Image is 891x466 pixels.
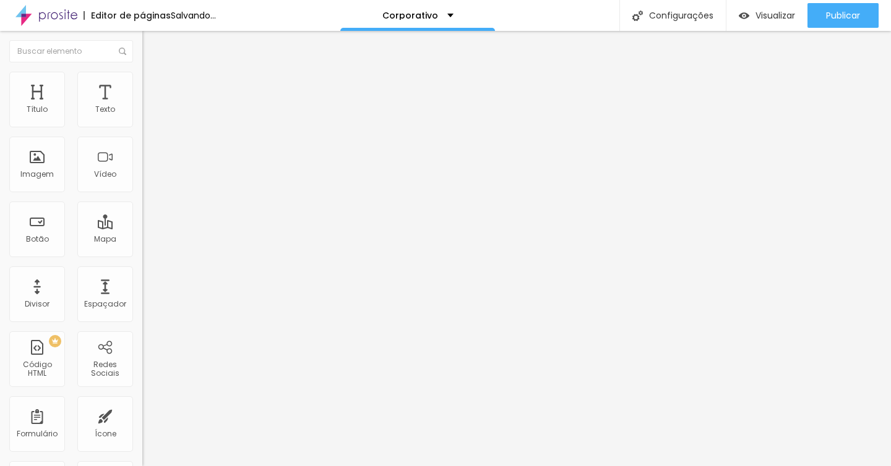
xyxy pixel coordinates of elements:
div: Imagem [20,170,54,179]
button: Visualizar [726,3,807,28]
p: Corporativo [382,11,438,20]
div: Ícone [95,430,116,438]
div: Divisor [25,300,49,308]
button: Publicar [807,3,879,28]
span: Publicar [826,11,860,20]
div: Formulário [17,430,58,438]
div: Salvando... [171,11,216,20]
div: Código HTML [12,360,61,378]
div: Espaçador [84,300,126,308]
span: Visualizar [755,11,795,20]
div: Vídeo [94,170,116,179]
img: view-1.svg [739,11,749,21]
div: Redes Sociais [80,360,129,378]
div: Título [27,105,48,114]
iframe: Editor [142,31,891,466]
input: Buscar elemento [9,40,133,62]
img: Icone [632,11,643,21]
div: Texto [95,105,115,114]
div: Mapa [94,235,116,244]
img: Icone [119,48,126,55]
div: Botão [26,235,49,244]
div: Editor de páginas [84,11,171,20]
